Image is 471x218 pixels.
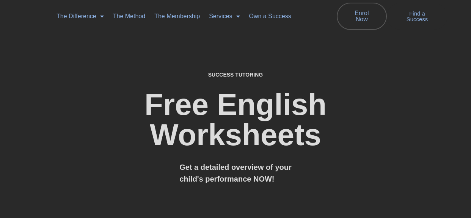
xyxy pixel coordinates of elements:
[387,3,447,30] a: Find a Success
[204,8,244,25] a: Services
[337,3,387,30] a: Enrol Now
[398,11,436,22] span: Find a Success
[349,10,375,22] span: Enrol Now
[179,162,292,185] h3: Get a detailed overview of your child's performance NOW!
[173,72,298,78] h4: SUCCESS TUTORING​
[96,89,375,150] h2: Free English Worksheets​
[108,8,150,25] a: The Method
[52,8,108,25] a: The Difference
[245,8,296,25] a: Own a Success
[150,8,204,25] a: The Membership
[52,8,312,25] nav: Menu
